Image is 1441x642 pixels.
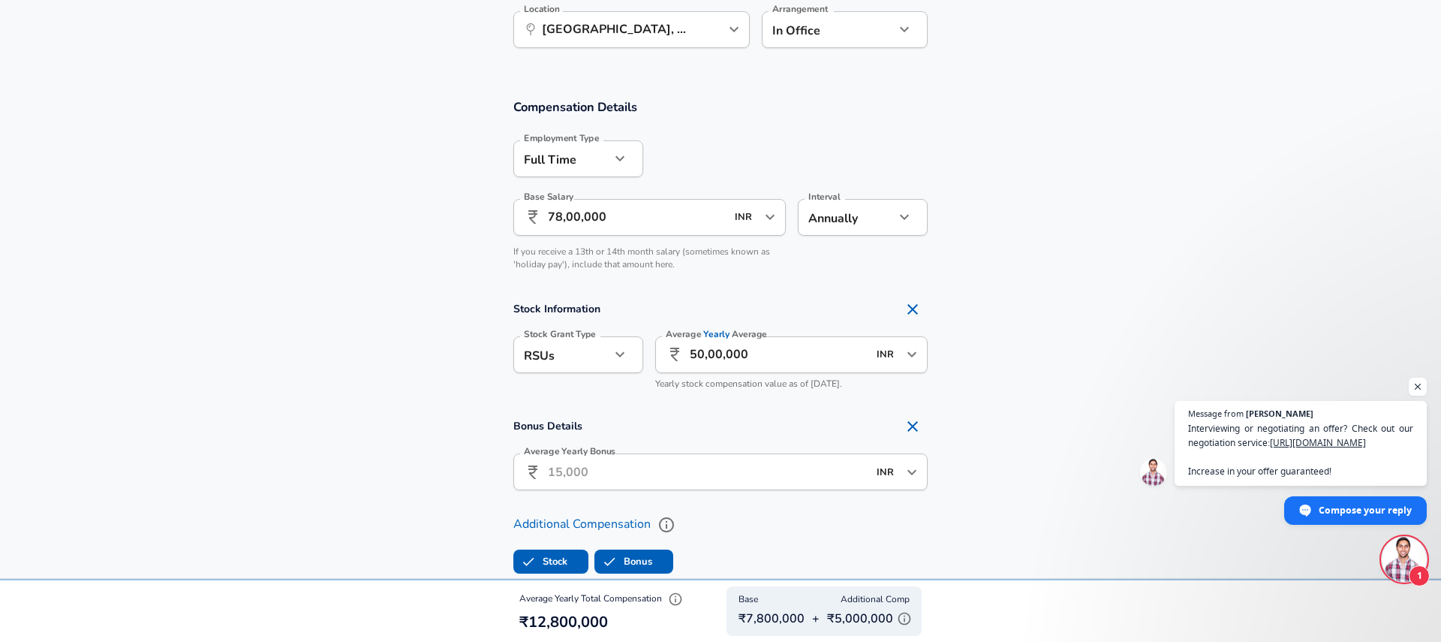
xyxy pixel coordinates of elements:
input: 100,000 [548,199,726,236]
span: Interviewing or negotiating an offer? Check out our negotiation service: Increase in your offer g... [1188,421,1413,478]
span: [PERSON_NAME] [1246,409,1313,417]
button: help [654,512,679,538]
input: 15,000 [548,454,868,490]
label: Stock [514,547,567,576]
span: Message from [1188,409,1244,417]
button: Remove Section [898,294,928,324]
span: Bonus [595,547,624,576]
input: USD [872,460,902,484]
label: Interval [808,192,841,201]
h3: Compensation Details [513,98,928,116]
label: Base Salary [524,192,573,201]
p: ₹5,000,000 [827,607,916,630]
label: Arrangement [772,5,828,14]
button: Open [901,344,922,365]
input: 40,000 [690,336,868,373]
label: Additional Compensation [513,512,928,538]
span: Yearly [704,327,730,340]
button: Open [901,462,922,483]
h4: Bonus Details [513,411,928,442]
input: USD [730,206,760,229]
button: Open [760,206,781,228]
button: Remove Section [898,411,928,442]
label: Average Yearly Bonus [524,447,615,456]
label: Bonus [595,547,652,576]
button: Open [724,19,745,40]
span: Compose your reply [1319,497,1412,523]
span: Yearly stock compensation value as of [DATE]. [655,378,842,390]
span: Stock [514,547,543,576]
div: Annually [798,199,895,236]
div: Full Time [513,140,610,177]
span: 1 [1409,565,1430,586]
label: Average Average [666,330,767,339]
label: Stock Grant Type [524,330,596,339]
label: Location [524,5,559,14]
div: RSUs [513,336,610,373]
p: If you receive a 13th or 14th month salary (sometimes known as 'holiday pay'), include that amoun... [513,246,786,271]
label: Employment Type [524,134,600,143]
span: Base [739,592,758,607]
div: Open chat [1382,537,1427,582]
h4: Stock Information [513,294,928,324]
button: BonusBonus [594,550,673,574]
button: Explain Total Compensation [664,588,687,610]
input: USD [872,343,902,366]
span: Average Yearly Total Compensation [519,592,687,604]
button: StockStock [513,550,588,574]
p: + [812,610,820,628]
div: In Office [762,11,872,48]
button: Explain Additional Compensation [893,607,916,630]
p: ₹7,800,000 [739,610,805,628]
span: Additional Comp [841,592,910,607]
